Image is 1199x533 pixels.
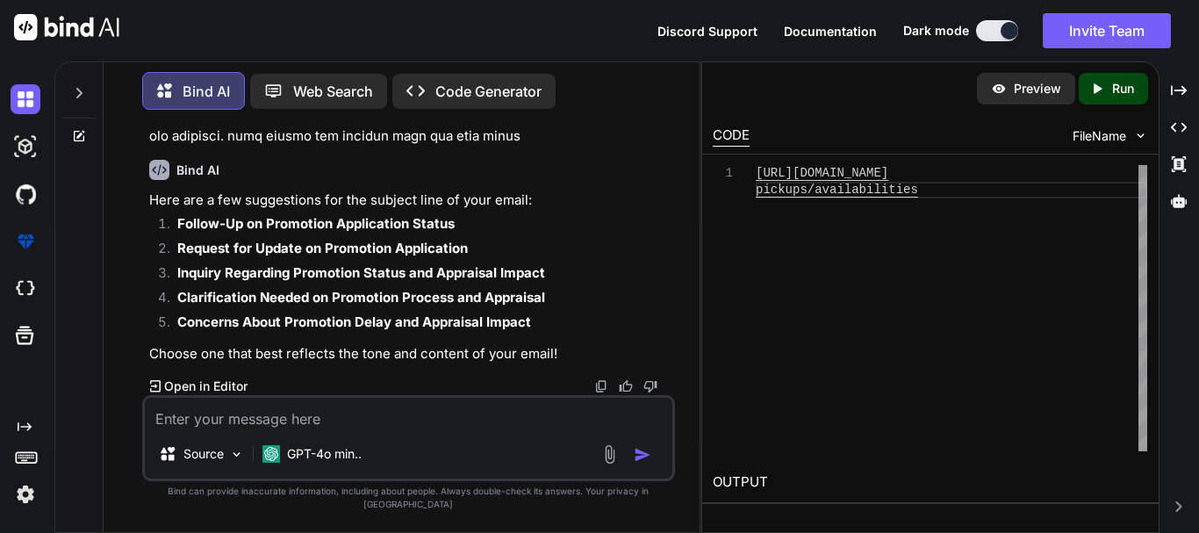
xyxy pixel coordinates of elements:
[176,162,219,179] h6: Bind AI
[1043,13,1171,48] button: Invite Team
[657,24,757,39] span: Discord Support
[634,446,651,464] img: icon
[1014,80,1061,97] p: Preview
[183,81,230,102] p: Bind AI
[756,183,918,197] span: pickups/availabilities
[11,132,40,162] img: darkAi-studio
[177,240,468,256] strong: Request for Update on Promotion Application
[149,191,671,211] p: Here are a few suggestions for the subject line of your email:
[11,274,40,304] img: cloudideIcon
[177,264,545,281] strong: Inquiry Regarding Promotion Status and Appraisal Impact
[11,179,40,209] img: githubDark
[142,485,675,511] p: Bind can provide inaccurate information, including about people. Always double-check its answers....
[903,22,969,40] span: Dark mode
[1133,128,1148,143] img: chevron down
[14,14,119,40] img: Bind AI
[229,447,244,462] img: Pick Models
[1073,127,1126,145] span: FileName
[11,227,40,256] img: premium
[11,84,40,114] img: darkChat
[991,81,1007,97] img: preview
[702,462,1159,503] h2: OUTPUT
[713,126,750,147] div: CODE
[287,445,362,463] p: GPT-4o min..
[177,215,455,232] strong: Follow-Up on Promotion Application Status
[262,445,280,463] img: GPT-4o mini
[784,24,877,39] span: Documentation
[177,289,545,306] strong: Clarification Needed on Promotion Process and Appraisal
[756,166,888,180] span: [URL][DOMAIN_NAME]
[164,378,248,395] p: Open in Editor
[149,344,671,364] p: Choose one that best reflects the tone and content of your email!
[599,444,620,465] img: attachment
[784,22,877,40] button: Documentation
[435,81,542,102] p: Code Generator
[11,479,40,509] img: settings
[1112,80,1134,97] p: Run
[594,379,608,393] img: copy
[619,379,633,393] img: like
[643,379,657,393] img: dislike
[177,313,531,330] strong: Concerns About Promotion Delay and Appraisal Impact
[657,22,757,40] button: Discord Support
[713,165,733,182] div: 1
[293,81,373,102] p: Web Search
[183,445,224,463] p: Source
